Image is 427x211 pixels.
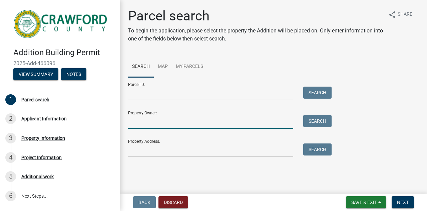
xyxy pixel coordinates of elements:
[61,72,86,77] wm-modal-confirm: Notes
[398,11,412,19] span: Share
[5,94,16,105] div: 1
[5,191,16,201] div: 6
[21,97,49,102] div: Parcel search
[154,56,172,78] a: Map
[128,8,383,24] h1: Parcel search
[392,196,414,208] button: Next
[158,196,188,208] button: Discard
[303,87,332,99] button: Search
[303,115,332,127] button: Search
[172,56,207,78] a: My Parcels
[5,152,16,163] div: 4
[21,136,65,140] div: Property Information
[61,68,86,80] button: Notes
[138,200,150,205] span: Back
[346,196,386,208] button: Save & Exit
[397,200,409,205] span: Next
[13,60,107,67] span: 2025-Add-466096
[21,116,67,121] div: Applicant Information
[21,174,54,179] div: Additional work
[128,56,154,78] a: Search
[21,155,62,160] div: Project Information
[303,143,332,155] button: Search
[351,200,377,205] span: Save & Exit
[13,72,58,77] wm-modal-confirm: Summary
[13,7,109,41] img: Crawford County, Georgia
[5,113,16,124] div: 2
[128,27,383,43] p: To begin the application, please select the property the Addition will be placed on. Only enter i...
[388,11,396,19] i: share
[133,196,156,208] button: Back
[5,171,16,182] div: 5
[13,48,115,58] h4: Addition Building Permit
[383,8,418,21] button: shareShare
[5,133,16,143] div: 3
[13,68,58,80] button: View Summary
